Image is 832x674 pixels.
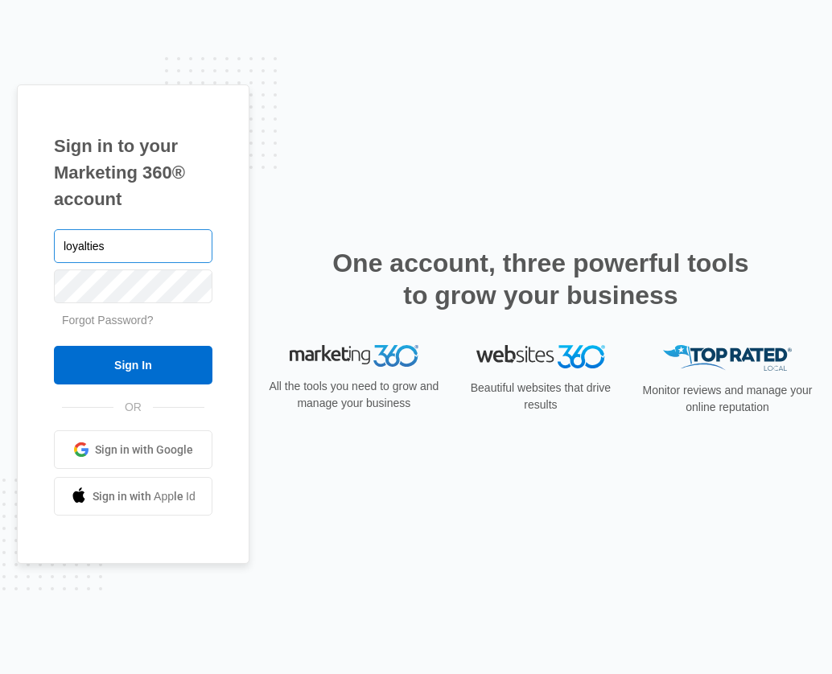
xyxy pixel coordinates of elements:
[476,345,605,368] img: Websites 360
[327,247,754,311] h2: One account, three powerful tools to grow your business
[54,229,212,263] input: Email
[290,345,418,368] img: Marketing 360
[266,378,442,412] p: All the tools you need to grow and manage your business
[663,345,792,372] img: Top Rated Local
[54,477,212,516] a: Sign in with Apple Id
[95,442,193,458] span: Sign in with Google
[54,346,212,384] input: Sign In
[113,399,153,416] span: OR
[62,314,154,327] a: Forgot Password?
[640,382,815,416] p: Monitor reviews and manage your online reputation
[54,133,212,212] h1: Sign in to your Marketing 360® account
[93,488,196,505] span: Sign in with Apple Id
[453,380,628,413] p: Beautiful websites that drive results
[54,430,212,469] a: Sign in with Google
